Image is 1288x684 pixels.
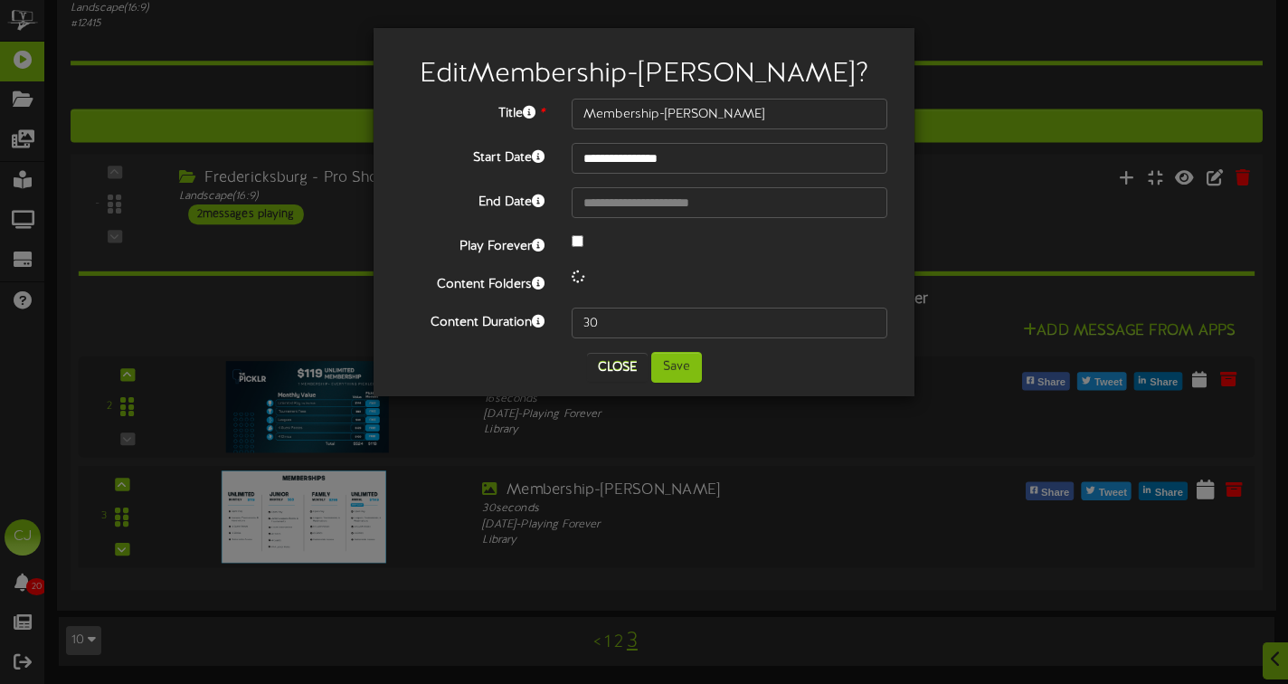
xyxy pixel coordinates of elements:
[387,232,558,256] label: Play Forever
[401,60,887,90] h2: Edit Membership-[PERSON_NAME] ?
[387,270,558,294] label: Content Folders
[651,352,702,383] button: Save
[387,99,558,123] label: Title
[587,353,648,382] button: Close
[387,187,558,212] label: End Date
[387,308,558,332] label: Content Duration
[572,308,887,338] input: 15
[572,99,887,129] input: Title
[387,143,558,167] label: Start Date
